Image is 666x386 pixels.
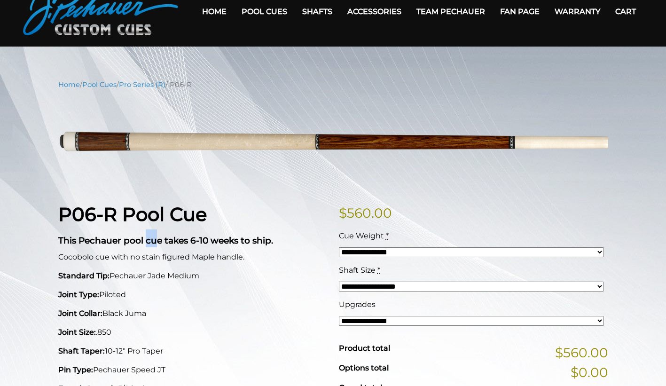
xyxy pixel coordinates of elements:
[58,270,328,282] p: Pechauer Jade Medium
[58,79,608,90] nav: Breadcrumb
[82,80,117,89] a: Pool Cues
[58,290,99,299] strong: Joint Type:
[58,364,328,376] p: Pechauer Speed JT
[339,266,376,275] span: Shaft Size
[339,363,389,372] span: Options total
[58,97,608,189] img: P06-N.png
[555,343,608,362] span: $560.00
[58,271,110,280] strong: Standard Tip:
[339,231,384,240] span: Cue Weight
[339,205,347,221] span: $
[58,308,328,319] p: Black Juma
[339,205,392,221] bdi: 560.00
[339,344,390,353] span: Product total
[571,362,608,382] span: $0.00
[58,309,102,318] strong: Joint Collar:
[377,266,380,275] abbr: required
[58,252,328,263] p: Cocobolo cue with no stain figured Maple handle.
[58,235,273,246] strong: This Pechauer pool cue takes 6-10 weeks to ship.
[339,300,376,309] span: Upgrades
[58,203,207,226] strong: P06-R Pool Cue
[58,347,105,355] strong: Shaft Taper:
[58,328,96,337] strong: Joint Size:
[386,231,389,240] abbr: required
[58,327,328,338] p: .850
[58,289,328,300] p: Piloted
[58,80,80,89] a: Home
[119,80,165,89] a: Pro Series (R)
[58,346,328,357] p: 10-12" Pro Taper
[58,365,93,374] strong: Pin Type:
